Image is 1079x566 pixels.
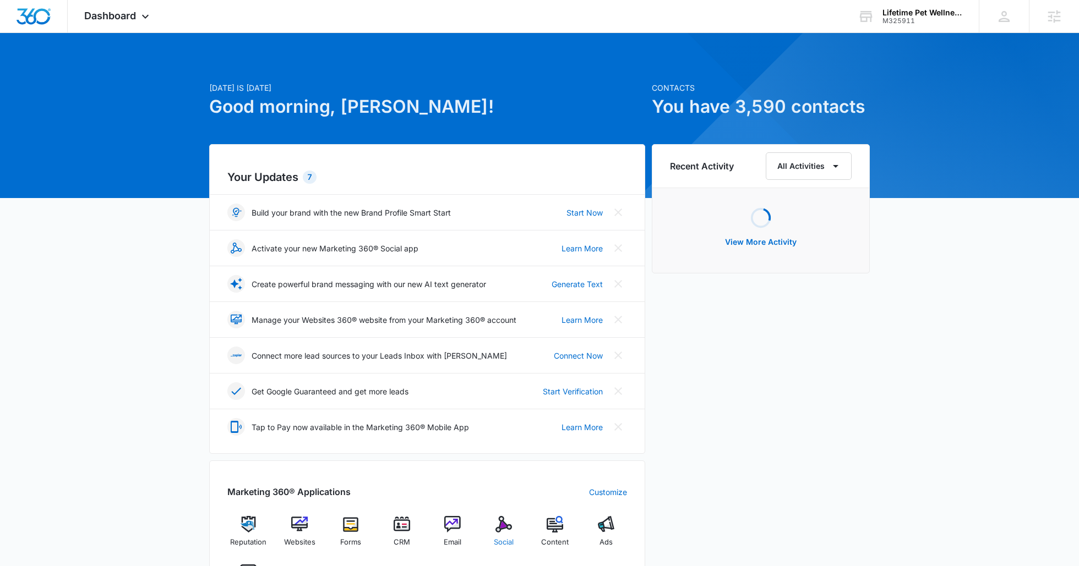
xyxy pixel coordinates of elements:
[227,516,270,556] a: Reputation
[766,152,852,180] button: All Activities
[340,537,361,548] span: Forms
[444,537,461,548] span: Email
[380,516,423,556] a: CRM
[227,169,627,185] h2: Your Updates
[609,382,627,400] button: Close
[209,82,645,94] p: [DATE] is [DATE]
[609,275,627,293] button: Close
[279,516,321,556] a: Websites
[394,537,410,548] span: CRM
[554,350,603,361] a: Connect Now
[714,229,808,255] button: View More Activity
[562,243,603,254] a: Learn More
[609,311,627,328] button: Close
[652,94,870,120] h1: You have 3,590 contacts
[585,516,627,556] a: Ads
[494,537,514,548] span: Social
[882,8,963,17] div: account name
[483,516,525,556] a: Social
[284,537,315,548] span: Websites
[303,171,317,184] div: 7
[227,485,351,498] h2: Marketing 360® Applications
[252,350,507,361] p: Connect more lead sources to your Leads Inbox with [PERSON_NAME]
[589,486,627,498] a: Customize
[562,421,603,433] a: Learn More
[252,421,469,433] p: Tap to Pay now available in the Marketing 360® Mobile App
[330,516,372,556] a: Forms
[543,386,603,397] a: Start Verification
[652,82,870,94] p: Contacts
[562,314,603,326] a: Learn More
[609,204,627,221] button: Close
[670,160,734,173] h6: Recent Activity
[609,239,627,257] button: Close
[609,418,627,436] button: Close
[252,207,451,218] p: Build your brand with the new Brand Profile Smart Start
[541,537,569,548] span: Content
[534,516,576,556] a: Content
[552,278,603,290] a: Generate Text
[600,537,613,548] span: Ads
[252,278,486,290] p: Create powerful brand messaging with our new AI text generator
[432,516,474,556] a: Email
[609,347,627,364] button: Close
[84,10,136,21] span: Dashboard
[252,243,418,254] p: Activate your new Marketing 360® Social app
[230,537,266,548] span: Reputation
[209,94,645,120] h1: Good morning, [PERSON_NAME]!
[252,386,408,397] p: Get Google Guaranteed and get more leads
[882,17,963,25] div: account id
[252,314,516,326] p: Manage your Websites 360® website from your Marketing 360® account
[566,207,603,218] a: Start Now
